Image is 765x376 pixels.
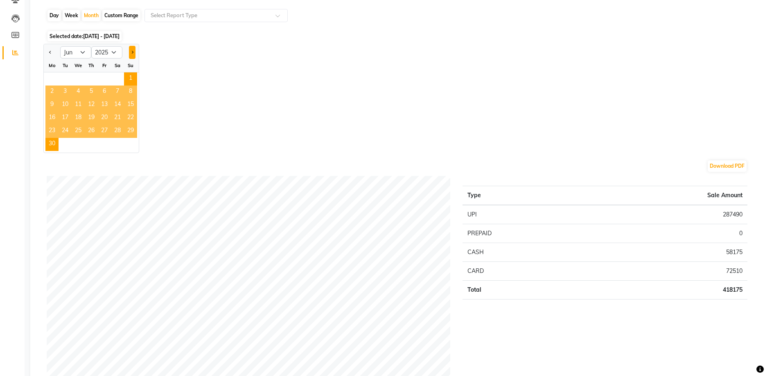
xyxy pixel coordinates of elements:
div: Sunday, June 29, 2025 [124,125,137,138]
span: 21 [111,112,124,125]
span: 8 [124,86,137,99]
span: 30 [45,138,59,151]
div: Friday, June 6, 2025 [98,86,111,99]
td: CASH [463,243,585,262]
span: 29 [124,125,137,138]
span: 17 [59,112,72,125]
span: 22 [124,112,137,125]
div: Thursday, June 12, 2025 [85,99,98,112]
div: Monday, June 16, 2025 [45,112,59,125]
div: Monday, June 30, 2025 [45,138,59,151]
span: 26 [85,125,98,138]
span: Selected date: [47,31,122,41]
div: Sunday, June 15, 2025 [124,99,137,112]
span: 16 [45,112,59,125]
span: 25 [72,125,85,138]
div: Sunday, June 8, 2025 [124,86,137,99]
div: We [72,59,85,72]
span: 11 [72,99,85,112]
td: Total [463,281,585,299]
span: 12 [85,99,98,112]
td: UPI [463,205,585,224]
span: 14 [111,99,124,112]
div: Tuesday, June 10, 2025 [59,99,72,112]
div: Tuesday, June 17, 2025 [59,112,72,125]
th: Sale Amount [585,186,747,205]
span: 2 [45,86,59,99]
span: 24 [59,125,72,138]
div: Wednesday, June 25, 2025 [72,125,85,138]
div: Saturday, June 28, 2025 [111,125,124,138]
div: Wednesday, June 18, 2025 [72,112,85,125]
span: 6 [98,86,111,99]
td: 418175 [585,281,747,299]
div: Tu [59,59,72,72]
div: Friday, June 20, 2025 [98,112,111,125]
td: PREPAID [463,224,585,243]
td: 72510 [585,262,747,281]
span: 1 [124,72,137,86]
div: Su [124,59,137,72]
div: Sa [111,59,124,72]
span: 13 [98,99,111,112]
select: Select year [91,46,122,59]
th: Type [463,186,585,205]
div: Fr [98,59,111,72]
div: Tuesday, June 24, 2025 [59,125,72,138]
span: 5 [85,86,98,99]
span: 23 [45,125,59,138]
div: Friday, June 27, 2025 [98,125,111,138]
button: Previous month [47,46,54,59]
div: Sunday, June 1, 2025 [124,72,137,86]
div: Wednesday, June 11, 2025 [72,99,85,112]
div: Friday, June 13, 2025 [98,99,111,112]
div: Monday, June 23, 2025 [45,125,59,138]
div: Week [63,10,80,21]
button: Download PDF [708,160,747,172]
span: 10 [59,99,72,112]
td: 287490 [585,205,747,224]
span: 7 [111,86,124,99]
span: 20 [98,112,111,125]
span: 3 [59,86,72,99]
div: Saturday, June 14, 2025 [111,99,124,112]
span: 27 [98,125,111,138]
div: Monday, June 9, 2025 [45,99,59,112]
div: Th [85,59,98,72]
span: 4 [72,86,85,99]
div: Monday, June 2, 2025 [45,86,59,99]
div: Sunday, June 22, 2025 [124,112,137,125]
span: 9 [45,99,59,112]
div: Thursday, June 26, 2025 [85,125,98,138]
div: Day [47,10,61,21]
div: Tuesday, June 3, 2025 [59,86,72,99]
div: Month [82,10,101,21]
div: Wednesday, June 4, 2025 [72,86,85,99]
span: 28 [111,125,124,138]
td: 0 [585,224,747,243]
div: Thursday, June 19, 2025 [85,112,98,125]
div: Custom Range [102,10,140,21]
div: Mo [45,59,59,72]
span: 15 [124,99,137,112]
td: CARD [463,262,585,281]
button: Next month [129,46,135,59]
td: 58175 [585,243,747,262]
div: Thursday, June 5, 2025 [85,86,98,99]
select: Select month [60,46,91,59]
span: [DATE] - [DATE] [83,33,120,39]
div: Saturday, June 21, 2025 [111,112,124,125]
div: Saturday, June 7, 2025 [111,86,124,99]
span: 18 [72,112,85,125]
span: 19 [85,112,98,125]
